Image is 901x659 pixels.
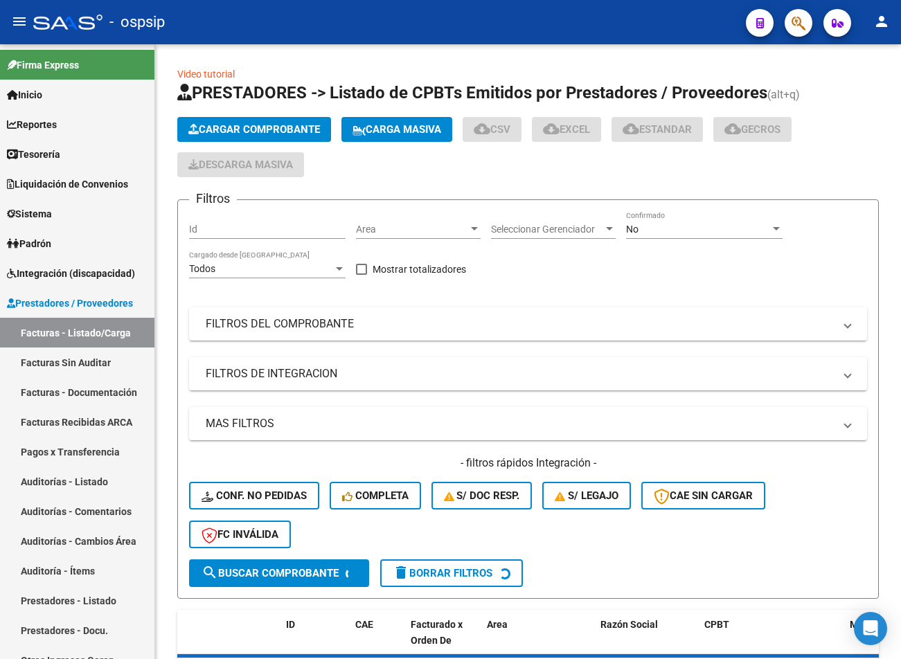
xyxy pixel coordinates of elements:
button: FC Inválida [189,521,291,548]
mat-panel-title: MAS FILTROS [206,416,834,431]
span: Tesorería [7,147,60,162]
a: Video tutorial [177,69,235,80]
div: Open Intercom Messenger [854,612,887,645]
button: S/ Doc Resp. [431,482,533,509]
span: Seleccionar Gerenciador [491,224,603,235]
span: PRESTADORES -> Listado de CPBTs Emitidos por Prestadores / Proveedores [177,83,767,102]
mat-expansion-panel-header: FILTROS DEL COMPROBANTE [189,307,867,341]
span: Area [356,224,468,235]
span: Firma Express [7,57,79,73]
span: ID [286,619,295,630]
span: Monto [850,619,878,630]
button: Carga Masiva [341,117,452,142]
span: Cargar Comprobante [188,123,320,136]
button: Estandar [612,117,703,142]
span: Padrón [7,236,51,251]
mat-icon: cloud_download [724,120,741,137]
mat-icon: menu [11,13,28,30]
button: Conf. no pedidas [189,482,319,509]
mat-icon: delete [393,564,409,581]
mat-expansion-panel-header: FILTROS DE INTEGRACION [189,357,867,390]
span: Buscar Comprobante [202,567,339,579]
button: S/ legajo [542,482,631,509]
h3: Filtros [189,189,237,208]
button: CSV [463,117,521,142]
span: CAE SIN CARGAR [654,489,753,502]
app-download-masive: Descarga masiva de comprobantes (adjuntos) [177,152,304,177]
span: Completa [342,489,409,502]
mat-icon: search [202,564,218,581]
span: No [626,224,639,235]
span: FC Inválida [202,528,278,541]
mat-expansion-panel-header: MAS FILTROS [189,407,867,440]
span: Reportes [7,117,57,132]
span: Borrar Filtros [393,567,492,579]
span: CSV [474,123,510,136]
mat-icon: person [873,13,890,30]
span: Razón Social [600,619,658,630]
span: (alt+q) [767,88,800,101]
span: Inicio [7,87,42,102]
span: Carga Masiva [353,123,441,136]
span: Sistema [7,206,52,222]
button: Completa [330,482,421,509]
span: EXCEL [543,123,590,136]
span: Integración (discapacidad) [7,266,135,281]
span: Mostrar totalizadores [373,261,466,278]
span: Estandar [623,123,692,136]
button: EXCEL [532,117,601,142]
mat-icon: cloud_download [623,120,639,137]
span: Prestadores / Proveedores [7,296,133,311]
span: Conf. no pedidas [202,489,307,502]
button: CAE SIN CARGAR [641,482,765,509]
span: S/ legajo [555,489,618,502]
mat-icon: cloud_download [474,120,490,137]
span: CAE [355,619,373,630]
button: Descarga Masiva [177,152,304,177]
span: Descarga Masiva [188,159,293,171]
button: Gecros [713,117,792,142]
mat-icon: cloud_download [543,120,560,137]
span: S/ Doc Resp. [444,489,520,502]
span: Facturado x Orden De [411,619,463,646]
mat-panel-title: FILTROS DE INTEGRACION [206,366,834,381]
button: Buscar Comprobante [189,559,369,587]
span: Liquidación de Convenios [7,177,128,192]
span: Todos [189,263,215,274]
span: Area [487,619,508,630]
span: Gecros [724,123,780,136]
span: CPBT [704,619,729,630]
button: Borrar Filtros [380,559,523,587]
span: - ospsip [109,7,165,37]
mat-panel-title: FILTROS DEL COMPROBANTE [206,316,834,332]
h4: - filtros rápidos Integración - [189,455,867,471]
button: Cargar Comprobante [177,117,331,142]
